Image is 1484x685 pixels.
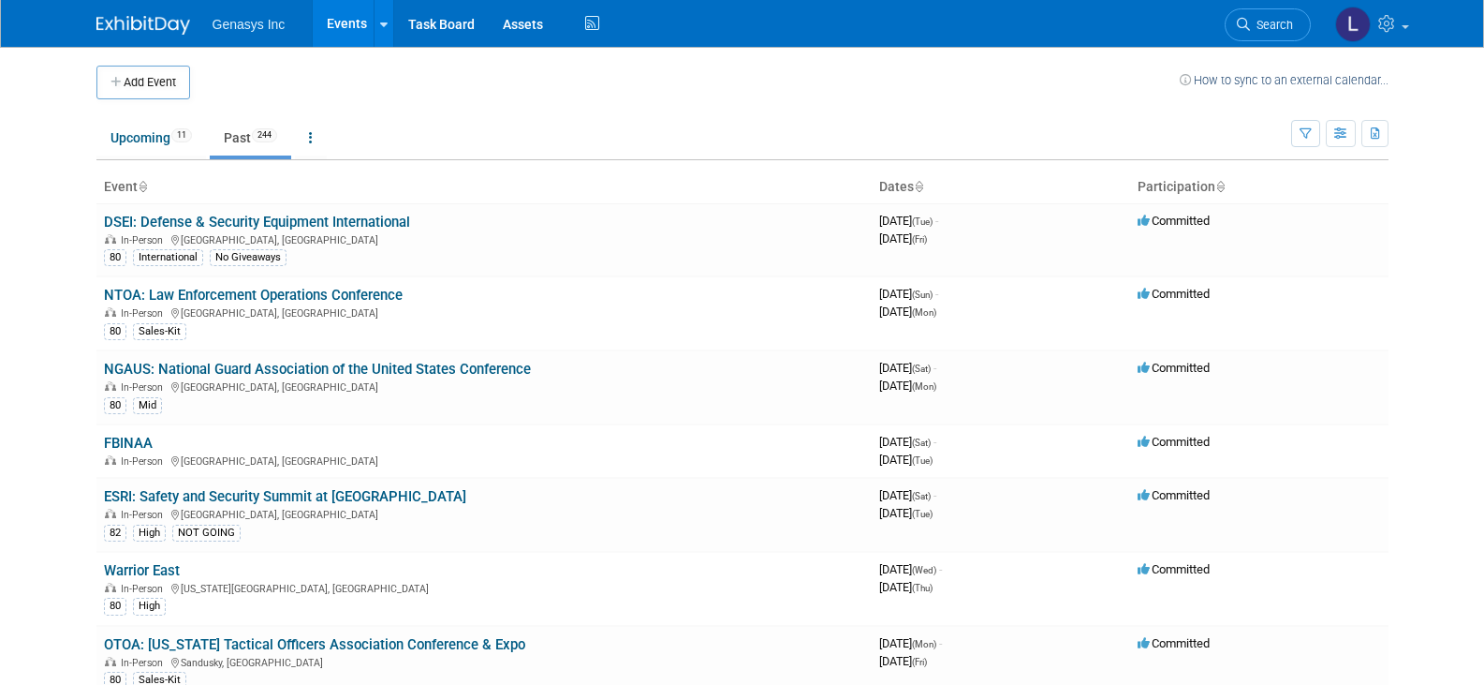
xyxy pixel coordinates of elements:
th: Event [96,171,872,203]
span: - [933,361,936,375]
img: In-Person Event [105,234,116,244]
span: [DATE] [879,435,936,449]
span: 244 [252,128,277,142]
div: 80 [104,249,126,266]
a: OTOA: [US_STATE] Tactical Officers Association Conference & Expo [104,636,525,653]
div: Sales-Kit [133,323,186,340]
span: [DATE] [879,287,938,301]
span: [DATE] [879,506,933,520]
a: Upcoming11 [96,120,206,156]
span: (Tue) [912,509,933,519]
span: Committed [1138,287,1210,301]
span: - [939,636,942,650]
a: DSEI: Defense & Security Equipment International [104,214,410,231]
div: [GEOGRAPHIC_DATA], [GEOGRAPHIC_DATA] [104,453,864,468]
span: 11 [171,128,192,142]
span: - [939,562,942,576]
div: [GEOGRAPHIC_DATA], [GEOGRAPHIC_DATA] [104,379,864,394]
a: Search [1225,8,1311,41]
span: (Fri) [912,234,927,245]
span: Search [1250,18,1293,32]
span: [DATE] [879,654,927,668]
span: - [933,435,936,449]
span: Committed [1138,361,1210,375]
span: [DATE] [879,361,936,375]
div: [GEOGRAPHIC_DATA], [GEOGRAPHIC_DATA] [104,506,864,521]
span: Committed [1138,488,1210,502]
span: - [935,287,938,301]
div: No Giveaways [210,249,287,266]
span: [DATE] [879,453,933,467]
div: [GEOGRAPHIC_DATA], [GEOGRAPHIC_DATA] [104,231,864,246]
div: High [133,525,166,542]
span: Committed [1138,214,1210,228]
div: 82 [104,525,126,542]
a: NTOA: Law Enforcement Operations Conference [104,287,403,304]
span: Genasys Inc [213,17,286,32]
img: In-Person Event [105,509,116,518]
span: Committed [1138,562,1210,576]
a: How to sync to an external calendar... [1180,73,1388,87]
span: Committed [1138,636,1210,650]
span: [DATE] [879,214,938,228]
span: [DATE] [879,488,936,502]
span: (Sat) [912,438,931,448]
span: [DATE] [879,305,936,319]
span: In-Person [121,509,169,521]
span: - [933,488,936,502]
img: Lucy Temprano [1335,7,1371,42]
div: NOT GOING [172,525,241,542]
img: In-Person Event [105,381,116,391]
span: (Sun) [912,290,933,300]
span: (Fri) [912,657,927,667]
img: In-Person Event [105,307,116,317]
div: High [133,598,166,615]
div: Sandusky, [GEOGRAPHIC_DATA] [104,654,864,669]
img: In-Person Event [105,455,116,465]
a: ESRI: Safety and Security Summit at [GEOGRAPHIC_DATA] [104,488,466,505]
img: ExhibitDay [96,16,190,35]
span: (Mon) [912,307,936,318]
span: In-Person [121,583,169,595]
span: In-Person [121,381,169,394]
a: FBINAA [104,435,153,452]
span: In-Person [121,307,169,320]
a: Sort by Participation Type [1215,179,1225,194]
span: [DATE] [879,231,927,246]
img: In-Person Event [105,657,116,666]
img: In-Person Event [105,583,116,592]
span: (Mon) [912,639,936,649]
div: 80 [104,598,126,615]
span: - [935,214,938,228]
span: [DATE] [879,580,933,594]
span: (Thu) [912,583,933,593]
span: In-Person [121,234,169,246]
div: [US_STATE][GEOGRAPHIC_DATA], [GEOGRAPHIC_DATA] [104,580,864,595]
span: [DATE] [879,636,942,650]
span: (Wed) [912,565,936,575]
button: Add Event [96,66,190,99]
th: Participation [1130,171,1388,203]
span: (Tue) [912,216,933,227]
span: In-Person [121,455,169,468]
span: (Tue) [912,455,933,466]
div: 80 [104,323,126,340]
span: (Sat) [912,364,931,374]
a: Sort by Event Name [138,179,147,194]
span: (Mon) [912,381,936,392]
th: Dates [872,171,1130,203]
div: International [133,249,203,266]
span: Committed [1138,435,1210,449]
span: (Sat) [912,491,931,501]
div: 80 [104,397,126,414]
a: Sort by Start Date [914,179,923,194]
div: [GEOGRAPHIC_DATA], [GEOGRAPHIC_DATA] [104,305,864,320]
span: [DATE] [879,379,936,393]
a: NGAUS: National Guard Association of the United States Conference [104,361,531,378]
div: Mid [133,397,162,414]
span: [DATE] [879,562,942,576]
a: Warrior East [104,562,180,579]
a: Past244 [210,120,291,156]
span: In-Person [121,657,169,669]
